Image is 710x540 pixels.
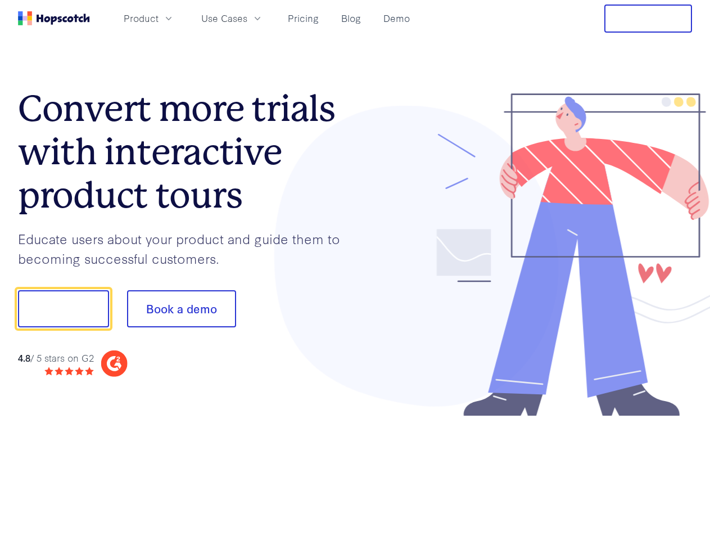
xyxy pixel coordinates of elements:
[127,290,236,327] button: Book a demo
[604,4,692,33] button: Free Trial
[195,9,270,28] button: Use Cases
[18,87,355,217] h1: Convert more trials with interactive product tours
[18,351,30,364] strong: 4.8
[337,9,365,28] a: Blog
[18,229,355,268] p: Educate users about your product and guide them to becoming successful customers.
[283,9,323,28] a: Pricing
[124,11,159,25] span: Product
[18,290,109,327] button: Show me!
[18,11,90,25] a: Home
[379,9,414,28] a: Demo
[201,11,247,25] span: Use Cases
[18,351,94,365] div: / 5 stars on G2
[117,9,181,28] button: Product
